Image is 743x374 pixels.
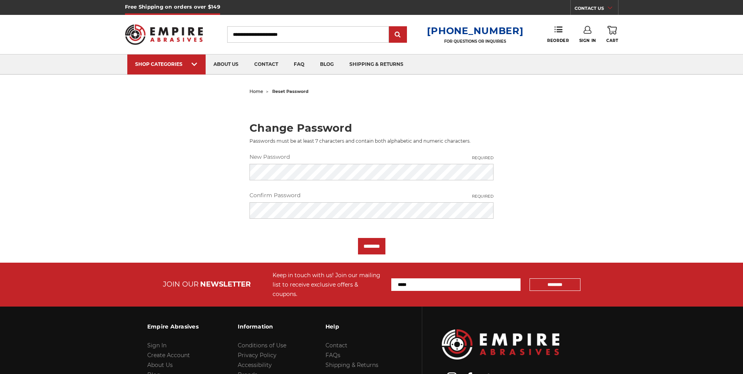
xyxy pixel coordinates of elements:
[163,280,199,289] span: JOIN OUR
[246,54,286,74] a: contact
[238,318,286,335] h3: Information
[575,4,618,15] a: CONTACT US
[249,138,494,145] p: Passwords must be at least 7 characters and contain both alphabetic and numeric characters.
[238,352,277,359] a: Privacy Policy
[206,54,246,74] a: about us
[238,342,286,349] a: Conditions of Use
[147,352,190,359] a: Create Account
[442,329,559,359] img: Empire Abrasives Logo Image
[249,191,494,200] label: Confirm Password
[472,155,494,161] small: Required
[135,61,198,67] div: SHOP CATEGORIES
[325,361,378,369] a: Shipping & Returns
[312,54,342,74] a: blog
[325,342,347,349] a: Contact
[579,38,596,43] span: Sign In
[606,26,618,43] a: Cart
[606,38,618,43] span: Cart
[238,361,272,369] a: Accessibility
[325,352,340,359] a: FAQs
[273,271,383,299] div: Keep in touch with us! Join our mailing list to receive exclusive offers & coupons.
[272,89,309,94] span: reset password
[200,280,251,289] span: NEWSLETTER
[125,19,203,50] img: Empire Abrasives
[325,318,378,335] h3: Help
[249,153,494,161] label: New Password
[147,318,199,335] h3: Empire Abrasives
[147,342,166,349] a: Sign In
[427,39,523,44] p: FOR QUESTIONS OR INQUIRIES
[286,54,312,74] a: faq
[547,26,569,43] a: Reorder
[472,193,494,199] small: Required
[249,123,494,133] h2: Change Password
[342,54,411,74] a: shipping & returns
[427,25,523,36] a: [PHONE_NUMBER]
[547,38,569,43] span: Reorder
[390,27,406,43] input: Submit
[249,89,263,94] a: home
[147,361,173,369] a: About Us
